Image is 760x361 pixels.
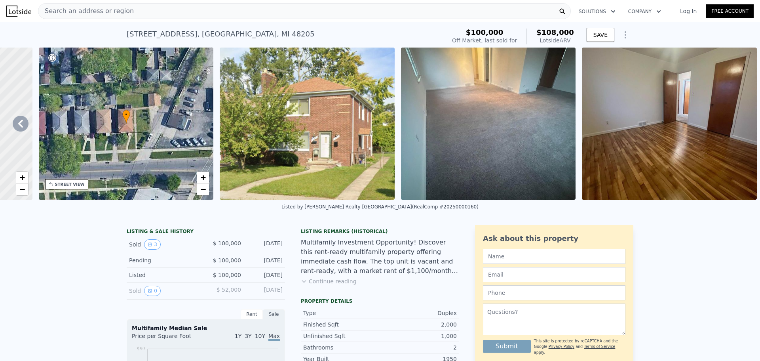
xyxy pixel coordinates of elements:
span: $ 100,000 [213,240,241,246]
div: Lotside ARV [536,36,574,44]
button: View historical data [144,239,161,250]
span: + [19,172,25,182]
span: 3Y [245,333,251,339]
div: 2 [380,344,457,351]
div: LISTING & SALE HISTORY [127,228,285,236]
span: − [201,184,206,194]
div: Multifamily Investment Opportunity! Discover this rent-ready multifamily property offering immedi... [301,238,459,276]
span: $ 100,000 [213,257,241,264]
span: Max [268,333,280,341]
div: Type [303,309,380,317]
button: Show Options [617,27,633,43]
span: + [201,172,206,182]
a: Free Account [706,4,754,18]
div: Unfinished Sqft [303,332,380,340]
input: Email [483,267,625,282]
span: 1Y [235,333,241,339]
input: Phone [483,285,625,300]
div: Listing Remarks (Historical) [301,228,459,235]
tspan: $97 [137,346,146,351]
img: Lotside [6,6,31,17]
div: • [122,110,130,124]
div: Off Market, last sold for [452,36,517,44]
div: Sold [129,286,199,296]
div: Finished Sqft [303,321,380,329]
div: [DATE] [247,271,283,279]
a: Log In [671,7,706,15]
span: $108,000 [536,28,574,36]
div: Listed [129,271,199,279]
div: Bathrooms [303,344,380,351]
div: [DATE] [247,239,283,250]
div: This site is protected by reCAPTCHA and the Google and apply. [534,338,625,355]
div: [DATE] [247,256,283,264]
div: Sold [129,239,199,250]
span: − [19,184,25,194]
div: 1,000 [380,332,457,340]
img: Sale: 68769816 Parcel: 48541737 [401,48,576,200]
div: Pending [129,256,199,264]
button: Continue reading [301,277,357,285]
div: Sale [263,309,285,319]
a: Zoom in [197,172,209,183]
div: Listed by [PERSON_NAME] Realty-[GEOGRAPHIC_DATA] (RealComp #20250000160) [281,204,479,210]
div: [DATE] [247,286,283,296]
a: Zoom out [16,183,28,195]
a: Privacy Policy [549,344,574,349]
a: Zoom out [197,183,209,195]
div: Property details [301,298,459,304]
input: Name [483,249,625,264]
div: Ask about this property [483,233,625,244]
span: $ 52,000 [217,287,241,293]
div: 2,000 [380,321,457,329]
div: Price per Square Foot [132,332,206,345]
div: STREET VIEW [55,181,85,187]
img: Sale: 68769816 Parcel: 48541737 [220,48,395,200]
button: Solutions [572,4,622,19]
span: Search an address or region [38,6,134,16]
button: Submit [483,340,531,353]
div: [STREET_ADDRESS] , [GEOGRAPHIC_DATA] , MI 48205 [127,29,314,40]
button: View historical data [144,286,161,296]
div: Multifamily Median Sale [132,324,280,332]
button: SAVE [587,28,614,42]
span: $100,000 [466,28,503,36]
span: • [122,111,130,118]
img: Sale: 68769816 Parcel: 48541737 [582,48,757,200]
a: Terms of Service [584,344,615,349]
a: Zoom in [16,172,28,183]
span: $ 100,000 [213,272,241,278]
div: Rent [241,309,263,319]
span: 10Y [255,333,265,339]
button: Company [622,4,667,19]
div: Duplex [380,309,457,317]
